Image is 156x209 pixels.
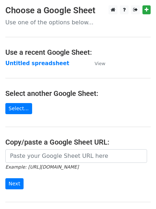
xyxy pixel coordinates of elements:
[5,5,151,16] h3: Choose a Google Sheet
[5,19,151,26] p: Use one of the options below...
[5,164,79,170] small: Example: [URL][DOMAIN_NAME]
[95,61,105,66] small: View
[5,103,32,114] a: Select...
[5,89,151,98] h4: Select another Google Sheet:
[5,48,151,57] h4: Use a recent Google Sheet:
[87,60,105,67] a: View
[5,60,69,67] a: Untitled spreadsheet
[5,138,151,146] h4: Copy/paste a Google Sheet URL:
[5,149,147,163] input: Paste your Google Sheet URL here
[5,178,24,189] input: Next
